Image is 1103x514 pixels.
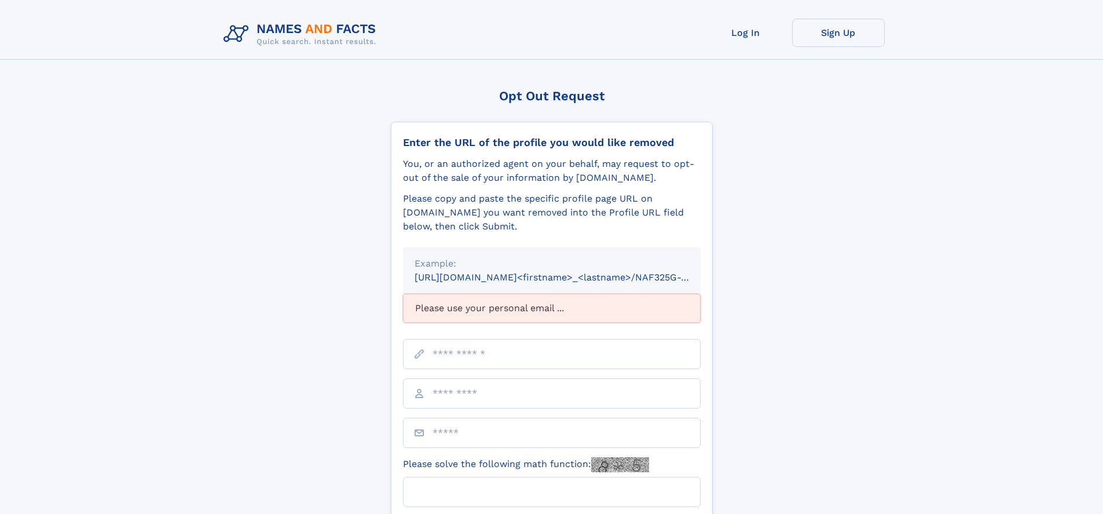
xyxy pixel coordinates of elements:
img: Logo Names and Facts [219,19,386,50]
small: [URL][DOMAIN_NAME]<firstname>_<lastname>/NAF325G-xxxxxxxx [415,272,723,283]
div: Example: [415,257,689,271]
div: Opt Out Request [391,89,713,103]
div: Please copy and paste the specific profile page URL on [DOMAIN_NAME] you want removed into the Pr... [403,192,701,234]
div: Please use your personal email ... [403,294,701,323]
div: Enter the URL of the profile you would like removed [403,136,701,149]
a: Sign Up [792,19,885,47]
label: Please solve the following math function: [403,457,649,472]
div: You, or an authorized agent on your behalf, may request to opt-out of the sale of your informatio... [403,157,701,185]
a: Log In [699,19,792,47]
